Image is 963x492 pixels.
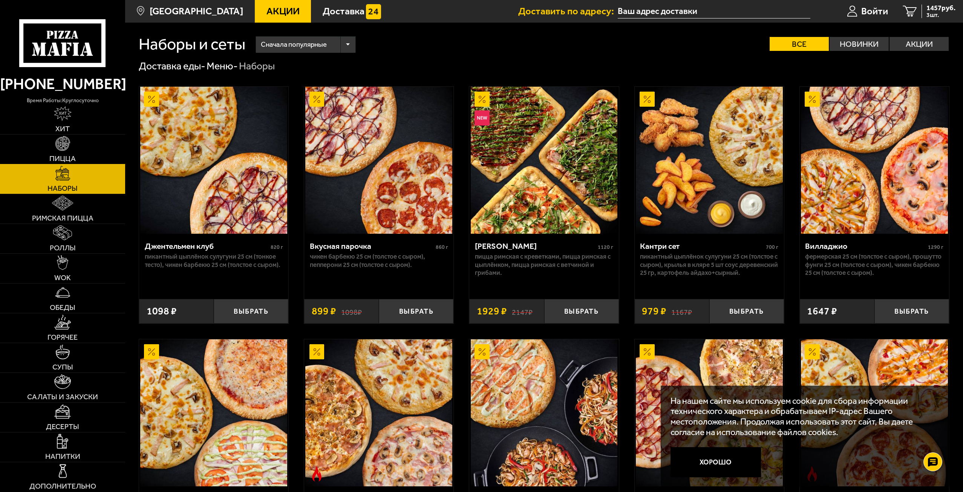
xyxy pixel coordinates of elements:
span: Салаты и закуски [27,393,98,401]
a: Доставка еды- [139,60,205,72]
span: Дополнительно [29,483,96,490]
button: Выбрать [874,299,949,323]
p: Пицца Римская с креветками, Пицца Римская с цыплёнком, Пицца Римская с ветчиной и грибами. [475,253,613,277]
p: Чикен Барбекю 25 см (толстое с сыром), Пепперони 25 см (толстое с сыром). [310,253,448,269]
span: Обеды [50,304,75,311]
span: WOK [54,274,71,282]
img: Острое блюдо [309,466,325,481]
a: АкционныйНовинкаМама Миа [469,87,619,234]
span: Напитки [45,453,80,460]
span: Пицца [49,155,76,162]
img: Акционный [805,344,820,359]
img: Акционный [640,92,655,107]
button: Выбрать [544,299,619,323]
a: АкционныйДаВинчи сет [635,339,784,486]
span: 1290 г [928,244,943,250]
div: Кантри сет [640,241,764,251]
img: Вилла Капри [471,339,618,486]
p: На нашем сайте мы используем cookie для сбора информации технического характера и обрабатываем IP... [671,396,935,437]
s: 2147 ₽ [512,306,533,316]
a: АкционныйКантри сет [635,87,784,234]
label: Акции [890,37,949,51]
label: Все [770,37,829,51]
span: 899 ₽ [312,306,336,316]
span: Доставить по адресу: [518,6,618,16]
img: Акционный [309,344,325,359]
img: Акционный [475,92,490,107]
span: 700 г [766,244,778,250]
img: Кантри сет [636,87,783,234]
span: Супы [52,363,73,371]
span: 1120 г [598,244,613,250]
a: АкционныйВкусная парочка [304,87,453,234]
p: Пикантный цыплёнок сулугуни 25 см (толстое с сыром), крылья в кляре 5 шт соус деревенский 25 гр, ... [640,253,778,277]
img: Акционный [640,344,655,359]
img: Беатриче [801,339,948,486]
span: [GEOGRAPHIC_DATA] [150,6,243,16]
span: Наборы [47,185,78,192]
s: 1098 ₽ [341,306,362,316]
span: 1098 ₽ [147,306,177,316]
span: Горячее [47,334,78,341]
label: Новинки [830,37,889,51]
button: Выбрать [709,299,784,323]
span: Сначала популярные [261,35,327,54]
img: Акционный [144,92,159,107]
span: 820 г [271,244,283,250]
img: Мама Миа [471,87,618,234]
div: Джентельмен клуб [145,241,269,251]
img: Джентельмен клуб [140,87,287,234]
span: Доставка [323,6,364,16]
a: Меню- [207,60,238,72]
span: 1647 ₽ [807,306,837,316]
h1: Наборы и сеты [139,36,245,52]
div: [PERSON_NAME] [475,241,596,251]
span: 1929 ₽ [477,306,507,316]
img: Акционный [805,92,820,107]
span: Роллы [50,244,76,252]
p: Фермерская 25 см (толстое с сыром), Прошутто Фунги 25 см (толстое с сыром), Чикен Барбекю 25 см (... [805,253,943,277]
span: Десерты [46,423,79,431]
button: Выбрать [379,299,453,323]
a: АкционныйОстрое блюдоТрио из Рио [304,339,453,486]
span: Римская пицца [32,215,93,222]
a: АкционныйВилла Капри [469,339,619,486]
img: Новинка [475,110,490,126]
img: Вилладжио [801,87,948,234]
span: Акции [266,6,300,16]
img: Акционный [475,344,490,359]
div: Вкусная парочка [310,241,434,251]
span: 979 ₽ [642,306,666,316]
span: 860 г [436,244,448,250]
p: Пикантный цыплёнок сулугуни 25 см (тонкое тесто), Чикен Барбекю 25 см (толстое с сыром). [145,253,283,269]
button: Выбрать [214,299,288,323]
a: АкционныйВилладжио [800,87,949,234]
img: Вкусная парочка [305,87,452,234]
span: Хит [55,125,70,133]
img: Трио из Рио [305,339,452,486]
img: 3 пиццы [140,339,287,486]
span: 1457 руб. [926,5,955,12]
a: Акционный3 пиццы [139,339,288,486]
span: 3 шт. [926,12,955,18]
div: Наборы [239,60,275,73]
a: АкционныйОстрое блюдоБеатриче [800,339,949,486]
a: АкционныйДжентельмен клуб [139,87,288,234]
span: Войти [861,6,888,16]
input: Ваш адрес доставки [618,5,810,18]
s: 1167 ₽ [671,306,692,316]
div: Вилладжио [805,241,926,251]
img: Акционный [144,344,159,359]
button: Хорошо [671,447,761,477]
img: 15daf4d41897b9f0e9f617042186c801.svg [366,4,381,19]
img: ДаВинчи сет [636,339,783,486]
img: Акционный [309,92,325,107]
